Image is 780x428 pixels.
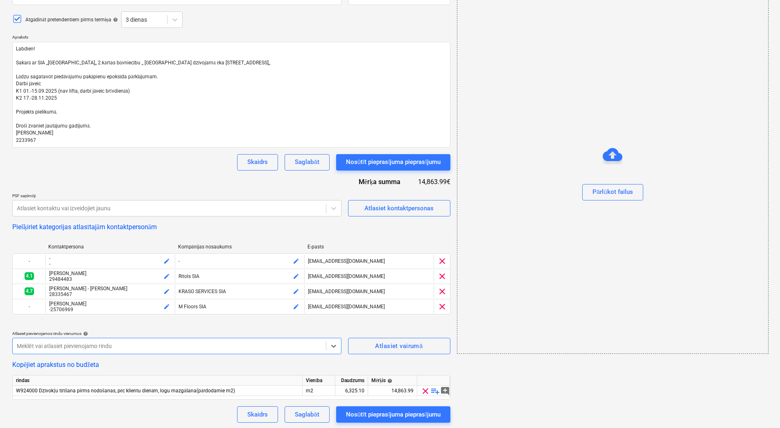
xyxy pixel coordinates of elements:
[247,409,268,420] div: Skaidrs
[13,376,303,386] div: rindas
[49,276,172,282] div: 29484483
[12,223,157,231] button: Piešķiriet kategorijas atlasītajām kontaktpersonām
[375,341,423,351] div: Atlasiet vairumā
[49,261,172,267] div: -
[414,177,450,187] div: 14,863.99€
[295,157,319,167] div: Saglabāt
[179,258,301,264] div: -
[111,17,118,22] span: help
[285,154,329,171] button: Saglabāt
[13,255,45,268] div: -
[163,303,170,310] span: edit
[307,244,431,250] div: E-pasts
[81,331,88,336] span: help
[293,258,299,264] span: edit
[293,303,299,310] span: edit
[237,406,278,423] button: Skaidrs
[430,386,440,396] span: playlist_add
[421,386,430,396] span: clear
[285,406,329,423] button: Saglabāt
[25,16,118,23] div: Atgādināt pretendentiem pirms termiņa
[237,154,278,171] button: Skaidrs
[49,301,172,307] div: [PERSON_NAME]
[12,331,341,336] div: Atlasiet pievienojamos rindu vienumus
[386,378,392,383] span: help
[739,389,780,428] iframe: Chat Widget
[163,258,170,264] span: edit
[178,244,301,250] div: Kompānijas nosaukums
[344,177,414,187] div: Mērķa summa
[293,288,299,295] span: edit
[440,386,450,396] span: add_comment
[437,256,447,266] span: clear
[582,184,643,200] button: Pārlūkot failus
[308,304,385,310] span: [EMAIL_ADDRESS][DOMAIN_NAME]
[348,200,450,216] button: Atlasiet kontaktpersonas
[303,386,335,396] div: m2
[336,406,450,423] button: Nosūtīt pieprasījuma pieprasījumu
[293,273,299,280] span: edit
[163,288,170,295] span: edit
[437,271,447,281] span: clear
[48,244,172,250] div: Kontaktpersona
[179,304,301,310] div: M Floors SIA
[179,273,301,279] div: Ritols SIA
[371,386,414,396] div: 14,863.99
[12,34,450,41] p: Apraksts
[25,287,34,295] span: 4.7
[336,154,450,171] button: Nosūtīt pieprasījuma pieprasījumu
[12,193,341,200] p: PSF saņēmēji
[12,42,450,148] textarea: Labdien! Sakarā ar SIA ,,[GEOGRAPHIC_DATA],, 2.kārtas būvniecību ,, [GEOGRAPHIC_DATA] dzīvojamā ē...
[348,338,450,354] button: Atlasiet vairumā
[12,361,99,369] button: Kopējiet aprakstus no budžeta
[308,273,385,279] span: [EMAIL_ADDRESS][DOMAIN_NAME]
[25,272,34,280] span: 4.1
[303,376,335,386] div: Vienība
[592,187,633,197] div: Pārlūkot failus
[13,300,45,313] div: -
[371,376,414,386] div: Mērķis
[49,255,172,261] div: -
[364,203,434,214] div: Atlasiet kontaktpersonas
[49,291,172,297] div: 28335467
[346,409,441,420] div: Nosūtīt pieprasījuma pieprasījumu
[247,157,268,167] div: Skaidrs
[308,258,385,264] span: [EMAIL_ADDRESS][DOMAIN_NAME]
[49,307,172,312] div: -25706969
[49,271,172,276] div: [PERSON_NAME]
[339,386,364,396] div: 6,325.10
[179,289,301,294] div: KRASO SERVICES SIA
[49,286,172,291] div: [PERSON_NAME] - [PERSON_NAME]
[346,157,441,167] div: Nosūtīt pieprasījuma pieprasījumu
[295,409,319,420] div: Saglabāt
[335,376,368,386] div: Daudzums
[437,287,447,296] span: clear
[308,289,385,294] span: [EMAIL_ADDRESS][DOMAIN_NAME]
[437,302,447,312] span: clear
[163,273,170,280] span: edit
[16,388,235,394] span: W924000 Dzīvokļu tīrīšana pirms nodošanas, pēc klientu dienām, logu mazgāšana(pārdodamie m2)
